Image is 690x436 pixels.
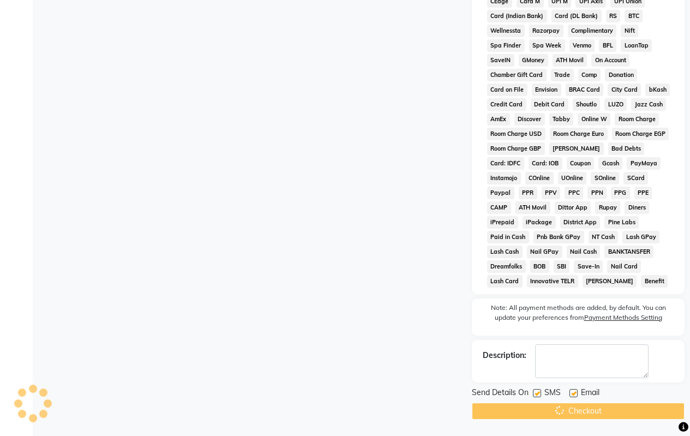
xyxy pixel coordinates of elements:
[525,172,554,184] span: COnline
[608,83,641,96] span: City Card
[645,83,670,96] span: bKash
[487,275,523,288] span: Lash Card
[487,246,523,258] span: Lash Cash
[625,10,643,22] span: BTC
[523,216,556,229] span: iPackage
[487,113,510,126] span: AmEx
[621,25,638,37] span: Nift
[515,201,550,214] span: ATH Movil
[529,39,565,52] span: Spa Week
[527,246,562,258] span: Nail GPay
[487,216,518,229] span: iPrepaid
[487,98,526,111] span: Credit Card
[622,231,659,243] span: Lash GPay
[549,142,604,155] span: [PERSON_NAME]
[560,216,601,229] span: District App
[604,216,639,229] span: Pine Labs
[555,201,591,214] span: Dittor App
[566,83,604,96] span: BRAC Card
[587,187,607,199] span: PPN
[598,157,622,170] span: Gcash
[612,128,669,140] span: Room Charge EGP
[573,98,601,111] span: Shoutlo
[487,39,525,52] span: Spa Finder
[578,69,601,81] span: Comp
[533,231,584,243] span: Pnb Bank GPay
[487,25,525,37] span: Wellnessta
[487,157,524,170] span: Card: IDFC
[544,387,561,401] span: SMS
[581,387,599,401] span: Email
[550,128,608,140] span: Room Charge Euro
[578,113,610,126] span: Online W
[621,39,652,52] span: LoanTap
[565,187,583,199] span: PPC
[634,187,652,199] span: PPE
[608,142,645,155] span: Bad Debts
[604,98,627,111] span: LUZO
[627,157,661,170] span: PayMaya
[611,187,630,199] span: PPG
[483,350,526,361] div: Description:
[591,54,629,67] span: On Account
[487,201,511,214] span: CAMP
[631,98,666,111] span: Jazz Cash
[529,157,562,170] span: Card: IOB
[584,313,662,322] label: Payment Methods Setting
[487,142,545,155] span: Room Charge GBP
[583,275,637,288] span: [PERSON_NAME]
[623,172,648,184] span: SCard
[487,260,526,273] span: Dreamfolks
[519,187,537,199] span: PPR
[604,246,653,258] span: BANKTANSFER
[606,10,621,22] span: RS
[641,275,668,288] span: Benefit
[551,10,602,22] span: Card (DL Bank)
[567,246,601,258] span: Nail Cash
[487,187,514,199] span: Paypal
[605,69,637,81] span: Donation
[529,25,563,37] span: Razorpay
[567,157,595,170] span: Coupon
[487,172,521,184] span: Instamojo
[591,172,619,184] span: SOnline
[554,260,570,273] span: SBI
[599,39,616,52] span: BFL
[530,260,549,273] span: BOB
[558,172,587,184] span: UOnline
[542,187,561,199] span: PPV
[487,83,527,96] span: Card on File
[551,69,574,81] span: Trade
[589,231,619,243] span: NT Cash
[549,113,574,126] span: Tabby
[487,69,547,81] span: Chamber Gift Card
[615,113,659,126] span: Room Charge
[531,98,568,111] span: Debit Card
[625,201,649,214] span: Diners
[487,54,514,67] span: SaveIN
[519,54,548,67] span: GMoney
[569,39,595,52] span: Venmo
[527,275,578,288] span: Innovative TELR
[514,113,545,126] span: Discover
[483,303,674,327] label: Note: All payment methods are added, by default. You can update your preferences from
[487,231,529,243] span: Paid in Cash
[532,83,561,96] span: Envision
[607,260,641,273] span: Nail Card
[487,10,547,22] span: Card (Indian Bank)
[553,54,587,67] span: ATH Movil
[568,25,617,37] span: Complimentary
[595,201,620,214] span: Rupay
[472,387,529,401] span: Send Details On
[487,128,545,140] span: Room Charge USD
[574,260,603,273] span: Save-In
